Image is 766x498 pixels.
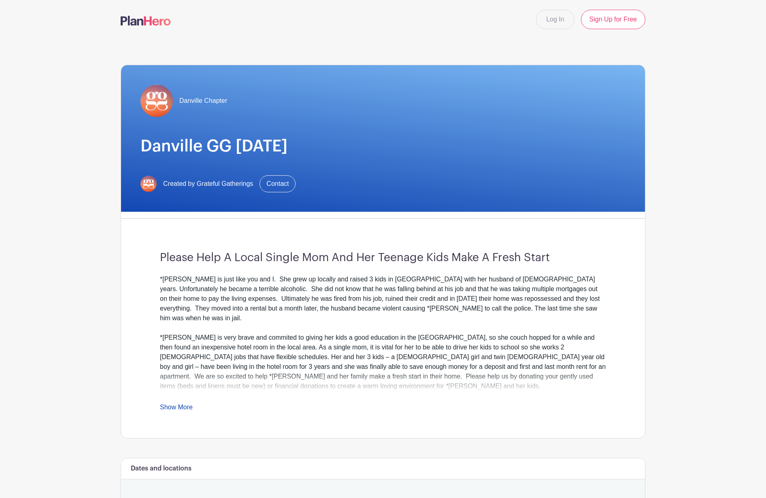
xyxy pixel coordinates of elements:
[140,85,173,117] img: gg-logo-planhero-final.png
[160,275,606,323] div: *[PERSON_NAME] is just like you and I. She grew up locally and raised 3 kids in [GEOGRAPHIC_DATA]...
[131,465,191,472] h6: Dates and locations
[163,179,253,189] span: Created by Grateful Gatherings
[140,176,157,192] img: gg-logo-planhero-final.png
[140,136,626,156] h1: Danville GG [DATE]
[121,16,171,26] img: logo-507f7623f17ff9eddc593b1ce0a138ce2505c220e1c5a4e2b4648c50719b7d32.svg
[536,10,574,29] a: Log In
[160,251,606,265] h3: Please Help A Local Single Mom And Her Teenage Kids Make A Fresh Start
[160,333,606,391] div: *[PERSON_NAME] is very brave and commited to giving her kids a good education in the [GEOGRAPHIC_...
[581,10,645,29] a: Sign Up for Free
[179,96,227,106] span: Danville Chapter
[260,175,296,192] a: Contact
[160,404,193,414] a: Show More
